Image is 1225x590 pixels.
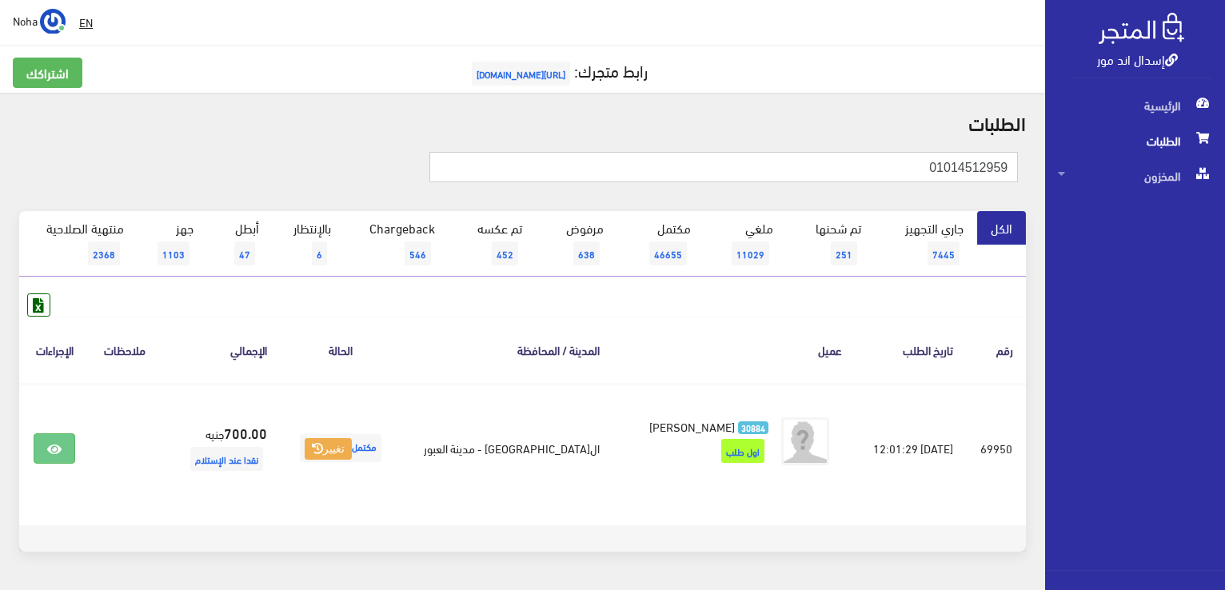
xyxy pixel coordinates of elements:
input: بحث ( رقم الطلب, رقم الهاتف, الإسم, البريد اﻹلكتروني )... [429,152,1018,182]
img: . [1099,13,1184,44]
td: جنيه [160,384,280,512]
span: 7445 [928,241,960,265]
span: 1103 [158,241,190,265]
span: 11029 [732,241,769,265]
span: 638 [573,241,600,265]
th: عميل [612,317,856,383]
a: EN [73,8,99,37]
a: ملغي11029 [704,211,787,277]
th: رقم [966,317,1026,383]
a: مرفوض638 [536,211,617,277]
td: [DATE] 12:01:29 [855,384,965,512]
span: المخزون [1058,158,1212,193]
img: avatar.png [781,417,829,465]
th: المدينة / المحافظة [401,317,612,383]
td: 69950 [966,384,1026,512]
h2: الطلبات [19,112,1026,133]
a: ... Noha [13,8,66,34]
a: منتهية الصلاحية2368 [19,211,138,277]
img: ... [40,9,66,34]
strong: 700.00 [224,422,267,443]
a: بالإنتظار6 [273,211,345,277]
span: 46655 [649,241,687,265]
span: [PERSON_NAME] [649,415,735,437]
span: 2368 [88,241,120,265]
a: الطلبات [1045,123,1225,158]
span: نقدا عند الإستلام [190,447,263,471]
button: تغيير [305,438,352,460]
a: إسدال اند مور [1097,47,1178,70]
span: مكتمل [300,434,381,462]
span: 47 [234,241,255,265]
a: جاري التجهيز7445 [875,211,978,277]
a: جهز1103 [138,211,207,277]
span: [URL][DOMAIN_NAME] [472,62,570,86]
span: 251 [831,241,857,265]
span: Noha [13,10,38,30]
u: EN [79,12,93,32]
th: اﻹجمالي [160,317,280,383]
th: ملاحظات [90,317,160,383]
a: المخزون [1045,158,1225,193]
span: 452 [492,241,518,265]
span: 546 [405,241,431,265]
span: الرئيسية [1058,88,1212,123]
a: Chargeback546 [345,211,449,277]
span: 30884 [738,421,769,435]
a: 30884 [PERSON_NAME] [638,417,769,435]
a: رابط متجرك:[URL][DOMAIN_NAME] [468,55,648,85]
a: الكل [977,211,1026,245]
a: أبطل47 [207,211,273,277]
td: ال[GEOGRAPHIC_DATA] - مدينة العبور [401,384,612,512]
a: الرئيسية [1045,88,1225,123]
a: تم عكسه452 [449,211,536,277]
span: اول طلب [721,439,764,463]
a: مكتمل46655 [617,211,704,277]
th: الإجراءات [19,317,90,383]
span: 6 [312,241,327,265]
a: تم شحنها251 [787,211,875,277]
th: تاريخ الطلب [855,317,965,383]
th: الحالة [280,317,401,383]
a: اشتراكك [13,58,82,88]
span: الطلبات [1058,123,1212,158]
